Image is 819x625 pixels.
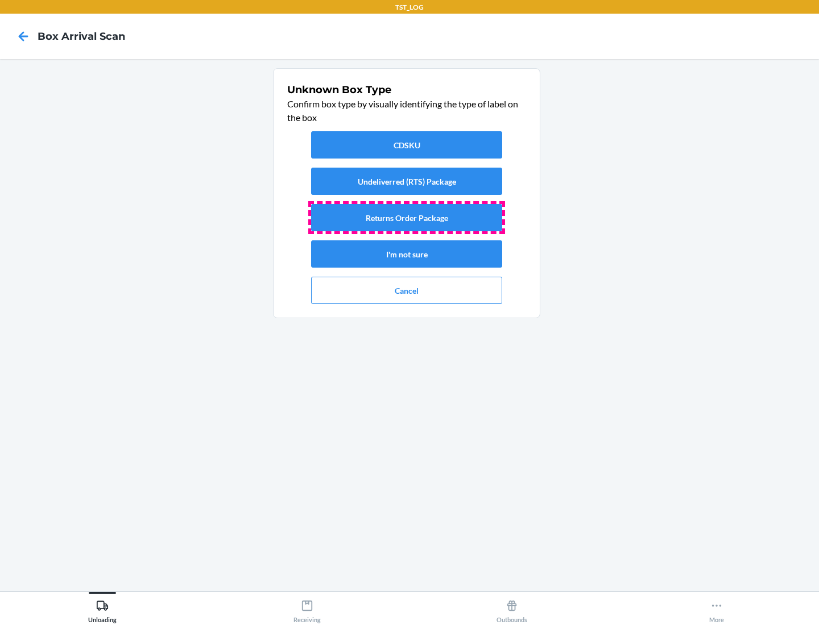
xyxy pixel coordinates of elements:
[311,277,502,304] button: Cancel
[293,595,321,623] div: Receiving
[497,595,527,623] div: Outbounds
[311,240,502,268] button: I'm not sure
[205,592,409,623] button: Receiving
[709,595,724,623] div: More
[311,204,502,231] button: Returns Order Package
[614,592,819,623] button: More
[409,592,614,623] button: Outbounds
[311,168,502,195] button: Undeliverred (RTS) Package
[311,131,502,159] button: CDSKU
[38,29,125,44] h4: Box Arrival Scan
[395,2,424,13] p: TST_LOG
[287,97,526,124] p: Confirm box type by visually identifying the type of label on the box
[287,82,526,97] h1: Unknown Box Type
[88,595,117,623] div: Unloading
